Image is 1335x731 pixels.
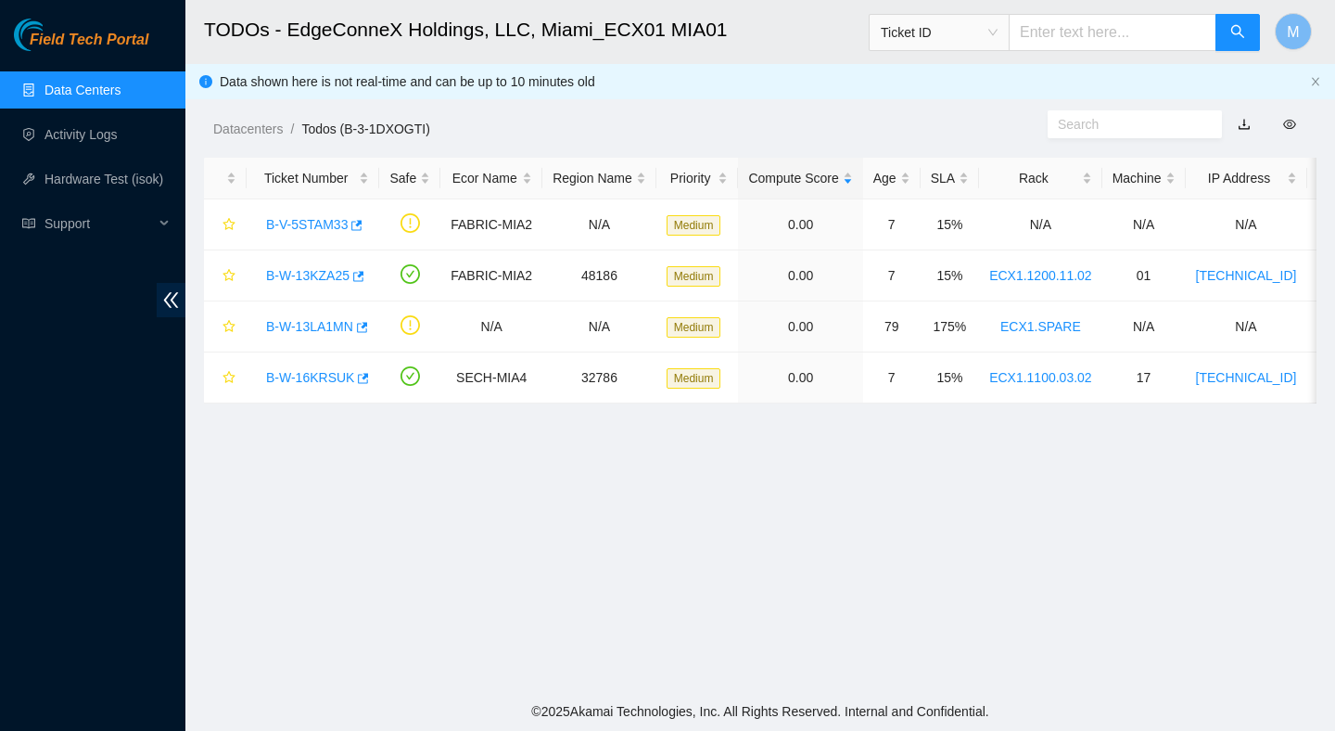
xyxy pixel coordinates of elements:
[400,264,420,284] span: check-circle
[542,199,656,250] td: N/A
[921,250,979,301] td: 15%
[921,199,979,250] td: 15%
[185,692,1335,731] footer: © 2025 Akamai Technologies, Inc. All Rights Reserved. Internal and Confidential.
[1196,268,1297,283] a: [TECHNICAL_ID]
[979,199,1102,250] td: N/A
[989,268,1092,283] a: ECX1.1200.11.02
[542,250,656,301] td: 48186
[989,370,1092,385] a: ECX1.1100.03.02
[222,320,235,335] span: star
[266,217,348,232] a: B-V-5STAM33
[440,250,542,301] td: FABRIC-MIA2
[1102,250,1186,301] td: 01
[1102,353,1186,404] td: 17
[667,266,721,287] span: Medium
[863,199,921,250] td: 7
[290,122,294,136] span: /
[266,268,350,283] a: B-W-13KZA25
[30,32,148,49] span: Field Tech Portal
[213,122,283,136] a: Datacenters
[1287,20,1299,44] span: M
[738,301,862,353] td: 0.00
[222,218,235,233] span: star
[222,269,235,284] span: star
[44,172,163,186] a: Hardware Test (isok)
[44,205,154,242] span: Support
[738,353,862,404] td: 0.00
[400,366,420,386] span: check-circle
[1102,301,1186,353] td: N/A
[863,301,921,353] td: 79
[440,199,542,250] td: FABRIC-MIA2
[266,319,353,334] a: B-W-13LA1MN
[214,261,236,290] button: star
[157,283,185,317] span: double-left
[863,250,921,301] td: 7
[214,363,236,392] button: star
[542,301,656,353] td: N/A
[1215,14,1260,51] button: search
[921,353,979,404] td: 15%
[266,370,354,385] a: B-W-16KRSUK
[1009,14,1216,51] input: Enter text here...
[863,353,921,404] td: 7
[440,301,542,353] td: N/A
[1238,117,1251,132] a: download
[400,213,420,233] span: exclamation-circle
[738,199,862,250] td: 0.00
[1186,199,1307,250] td: N/A
[1186,301,1307,353] td: N/A
[400,315,420,335] span: exclamation-circle
[667,215,721,236] span: Medium
[301,122,429,136] a: Todos (B-3-1DXOGTI)
[1310,76,1321,88] button: close
[214,312,236,341] button: star
[222,371,235,386] span: star
[881,19,998,46] span: Ticket ID
[1058,114,1197,135] input: Search
[14,33,148,58] a: Akamai TechnologiesField Tech Portal
[14,19,94,51] img: Akamai Technologies
[22,217,35,230] span: read
[1283,118,1296,131] span: eye
[214,210,236,239] button: star
[667,368,721,389] span: Medium
[44,83,121,97] a: Data Centers
[1000,319,1081,334] a: ECX1.SPARE
[667,317,721,338] span: Medium
[1230,24,1245,42] span: search
[542,353,656,404] td: 32786
[1102,199,1186,250] td: N/A
[440,353,542,404] td: SECH-MIA4
[1196,370,1297,385] a: [TECHNICAL_ID]
[44,127,118,142] a: Activity Logs
[1310,76,1321,87] span: close
[921,301,979,353] td: 175%
[1275,13,1312,50] button: M
[1224,109,1265,139] button: download
[738,250,862,301] td: 0.00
